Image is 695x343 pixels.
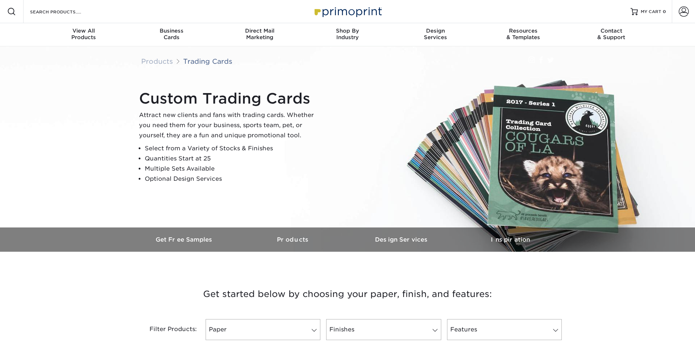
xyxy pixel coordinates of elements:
a: Products [141,57,173,65]
h3: Get Free Samples [130,236,239,243]
h3: Inspiration [456,236,565,243]
div: & Support [567,28,655,41]
a: Paper [206,319,320,340]
p: Attract new clients and fans with trading cards. Whether you need them for your business, sports ... [139,110,320,141]
span: Design [391,28,479,34]
a: Contact& Support [567,23,655,46]
li: Optional Design Services [145,174,320,184]
span: Contact [567,28,655,34]
li: Select from a Variety of Stocks & Finishes [145,143,320,154]
a: Inspiration [456,227,565,252]
a: Finishes [326,319,441,340]
div: Products [40,28,128,41]
div: Marketing [216,28,304,41]
div: Filter Products: [130,319,203,340]
a: Shop ByIndustry [304,23,392,46]
span: View All [40,28,128,34]
input: SEARCH PRODUCTS..... [29,7,100,16]
a: Resources& Templates [479,23,567,46]
a: Design Services [347,227,456,252]
a: Features [447,319,562,340]
li: Quantities Start at 25 [145,154,320,164]
span: Direct Mail [216,28,304,34]
li: Multiple Sets Available [145,164,320,174]
div: Industry [304,28,392,41]
a: BusinessCards [128,23,216,46]
a: Trading Cards [183,57,232,65]
a: Products [239,227,347,252]
span: Shop By [304,28,392,34]
h3: Get started below by choosing your paper, finish, and features: [136,278,559,310]
a: Direct MailMarketing [216,23,304,46]
h3: Products [239,236,347,243]
h1: Custom Trading Cards [139,90,320,107]
span: Resources [479,28,567,34]
span: MY CART [641,9,661,15]
h3: Design Services [347,236,456,243]
a: Get Free Samples [130,227,239,252]
span: 0 [663,9,666,14]
div: Services [391,28,479,41]
div: Cards [128,28,216,41]
div: & Templates [479,28,567,41]
span: Business [128,28,216,34]
a: View AllProducts [40,23,128,46]
a: DesignServices [391,23,479,46]
img: Primoprint [311,4,384,19]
